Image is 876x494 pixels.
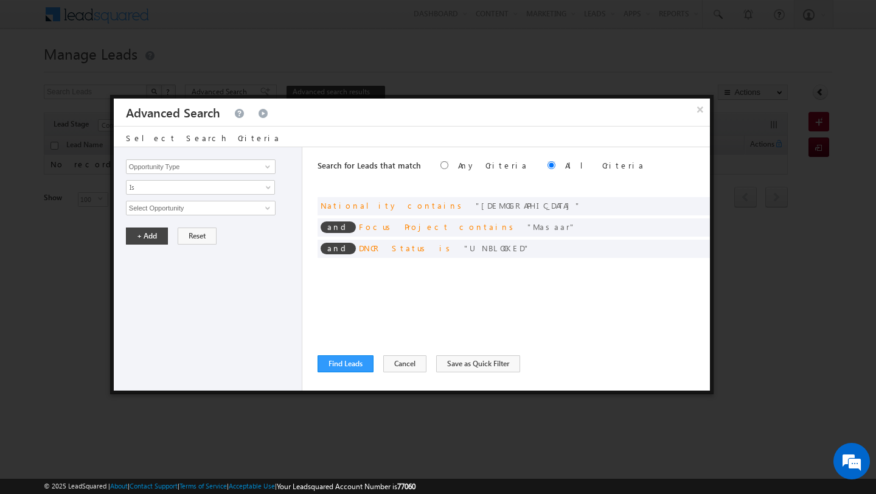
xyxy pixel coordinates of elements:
[359,221,450,232] span: Focus Project
[126,201,276,215] input: Type to Search
[130,482,178,490] a: Contact Support
[459,221,518,232] span: contains
[229,482,275,490] a: Acceptable Use
[397,482,415,491] span: 77060
[318,355,374,372] button: Find Leads
[476,200,581,210] span: [DEMOGRAPHIC_DATA]
[527,221,575,232] span: Masaar
[127,182,259,193] span: Is
[690,99,710,120] button: ×
[408,200,466,210] span: contains
[178,228,217,245] button: Reset
[321,221,356,233] span: and
[439,243,454,253] span: is
[126,99,220,126] h3: Advanced Search
[259,202,274,214] a: Show All Items
[110,482,128,490] a: About
[464,243,530,253] span: UNBLOCKED
[179,482,227,490] a: Terms of Service
[126,180,275,195] a: Is
[321,200,398,210] span: Nationality
[277,482,415,491] span: Your Leadsquared Account Number is
[436,355,520,372] button: Save as Quick Filter
[383,355,426,372] button: Cancel
[318,160,421,170] span: Search for Leads that match
[359,243,429,253] span: DNCR Status
[126,133,280,143] span: Select Search Criteria
[44,481,415,492] span: © 2025 LeadSquared | | | | |
[259,161,274,173] a: Show All Items
[565,160,645,170] label: All Criteria
[126,159,276,174] input: Type to Search
[126,228,168,245] button: + Add
[458,160,528,170] label: Any Criteria
[321,243,356,254] span: and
